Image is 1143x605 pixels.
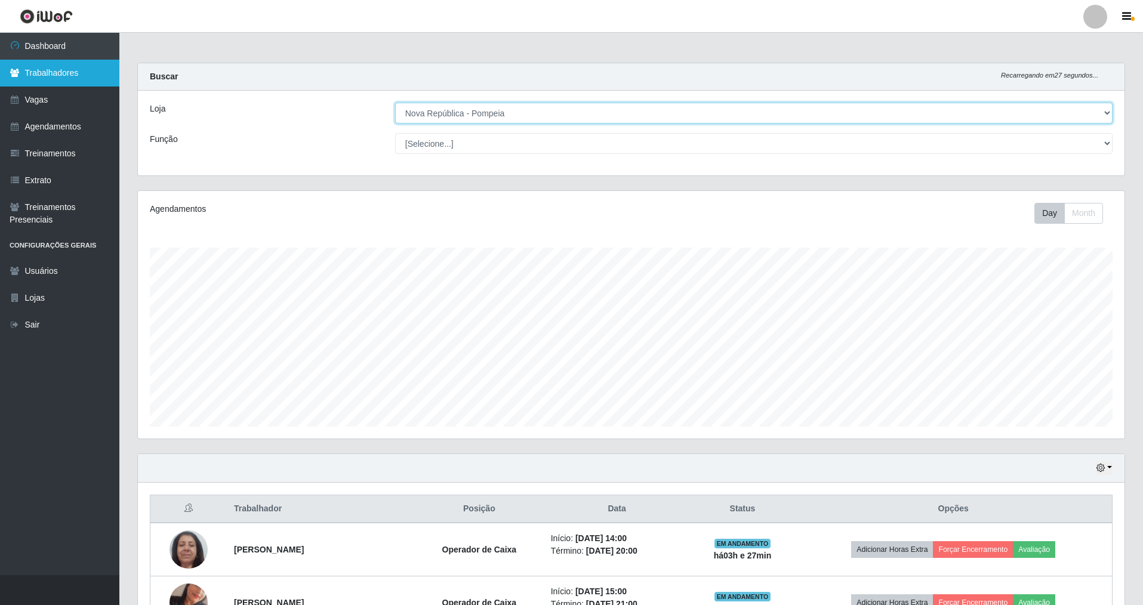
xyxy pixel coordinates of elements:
time: [DATE] 15:00 [575,587,627,596]
i: Recarregando em 27 segundos... [1001,72,1098,79]
strong: Operador de Caixa [442,545,517,554]
button: Day [1034,203,1065,224]
th: Trabalhador [227,495,415,523]
li: Início: [551,585,683,598]
th: Posição [415,495,544,523]
button: Adicionar Horas Extra [851,541,933,558]
img: 1709656431175.jpeg [170,524,208,575]
span: EM ANDAMENTO [714,592,771,601]
span: EM ANDAMENTO [714,539,771,548]
li: Início: [551,532,683,545]
div: First group [1034,203,1103,224]
label: Loja [150,103,165,115]
strong: há 03 h e 27 min [714,551,772,560]
div: Agendamentos [150,203,541,215]
th: Status [690,495,794,523]
button: Forçar Encerramento [933,541,1013,558]
div: Toolbar with button groups [1034,203,1113,224]
strong: Buscar [150,72,178,81]
label: Função [150,133,178,146]
img: CoreUI Logo [20,9,73,24]
button: Month [1064,203,1103,224]
th: Opções [794,495,1112,523]
th: Data [544,495,691,523]
time: [DATE] 14:00 [575,533,627,543]
time: [DATE] 20:00 [586,546,637,555]
button: Avaliação [1013,541,1055,558]
li: Término: [551,545,683,557]
strong: [PERSON_NAME] [234,545,304,554]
